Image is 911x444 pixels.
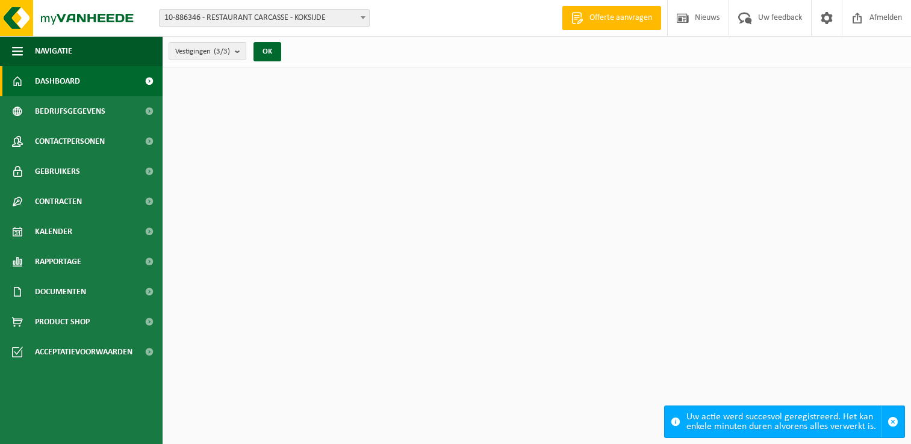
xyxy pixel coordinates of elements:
button: Vestigingen(3/3) [169,42,246,60]
count: (3/3) [214,48,230,55]
button: OK [253,42,281,61]
a: Offerte aanvragen [562,6,661,30]
span: Gebruikers [35,156,80,187]
span: Navigatie [35,36,72,66]
div: Uw actie werd succesvol geregistreerd. Het kan enkele minuten duren alvorens alles verwerkt is. [686,406,881,437]
span: Dashboard [35,66,80,96]
span: 10-886346 - RESTAURANT CARCASSE - KOKSIJDE [159,9,370,27]
span: Rapportage [35,247,81,277]
span: Contactpersonen [35,126,105,156]
span: Product Shop [35,307,90,337]
span: Contracten [35,187,82,217]
span: Offerte aanvragen [586,12,655,24]
span: Bedrijfsgegevens [35,96,105,126]
span: Documenten [35,277,86,307]
span: Vestigingen [175,43,230,61]
span: Acceptatievoorwaarden [35,337,132,367]
span: 10-886346 - RESTAURANT CARCASSE - KOKSIJDE [160,10,369,26]
span: Kalender [35,217,72,247]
